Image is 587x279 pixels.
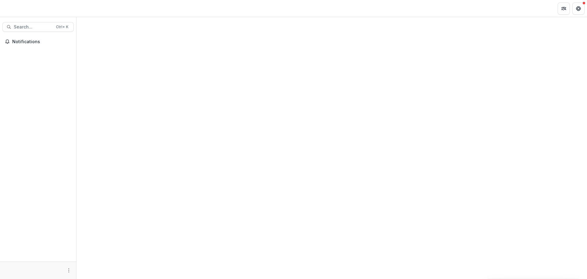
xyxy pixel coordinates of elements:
[572,2,585,15] button: Get Help
[2,22,74,32] button: Search...
[12,39,71,44] span: Notifications
[65,267,72,274] button: More
[14,25,52,30] span: Search...
[2,37,74,47] button: Notifications
[558,2,570,15] button: Partners
[55,24,70,30] div: Ctrl + K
